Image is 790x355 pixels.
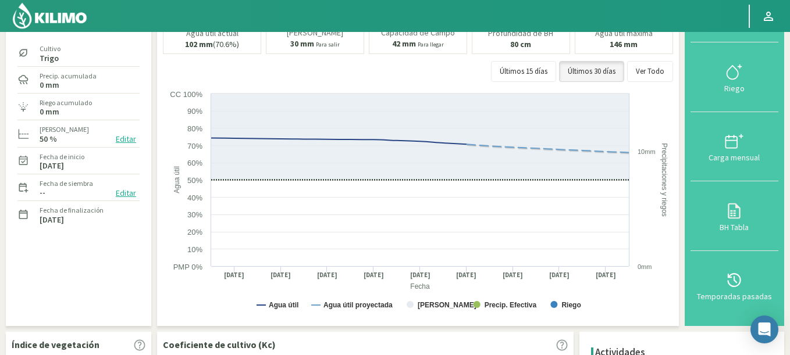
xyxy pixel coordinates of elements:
label: [DATE] [40,162,64,170]
text: 20% [187,228,202,236]
text: Precip. Efectiva [485,301,537,309]
text: 10% [187,245,202,254]
text: 50% [187,176,202,185]
text: Agua útil [173,166,181,193]
label: 0 mm [40,81,59,89]
text: PMP 0% [173,263,203,271]
button: BH Tabla [691,181,778,250]
label: -- [40,189,45,196]
text: [DATE] [224,271,244,279]
button: Editar [112,187,140,200]
text: CC 100% [170,90,202,99]
b: 80 cm [510,39,531,49]
button: Ver Todo [627,61,673,82]
label: Cultivo [40,44,61,54]
p: Índice de vegetación [12,338,99,352]
text: 70% [187,142,202,150]
p: [PERSON_NAME] [287,28,343,37]
label: Fecha de siembra [40,178,93,189]
p: Capacidad de Campo [381,28,455,37]
text: 0mm [638,263,652,270]
button: Editar [112,132,140,146]
button: Carga mensual [691,112,778,181]
text: Agua útil [269,301,298,309]
text: [DATE] [456,271,476,279]
text: 90% [187,107,202,116]
button: Riego [691,42,778,112]
text: 80% [187,124,202,133]
label: 50 % [40,135,57,143]
b: 42 mm [392,38,416,49]
text: Agua útil proyectada [323,301,393,309]
label: Precip. acumulada [40,71,97,81]
div: Open Intercom Messenger [750,315,778,343]
label: Fecha de inicio [40,152,84,162]
p: Agua útil máxima [595,29,653,38]
b: 30 mm [290,38,314,49]
text: [PERSON_NAME] [418,301,476,309]
text: 40% [187,193,202,202]
div: Riego [694,84,775,92]
label: Trigo [40,55,61,62]
text: [DATE] [549,271,570,279]
label: [PERSON_NAME] [40,124,89,135]
b: 102 mm [185,39,213,49]
div: Temporadas pasadas [694,292,775,300]
text: [DATE] [596,271,616,279]
text: 10mm [638,148,656,155]
div: Carga mensual [694,153,775,162]
text: [DATE] [503,271,523,279]
text: [DATE] [271,271,291,279]
text: [DATE] [317,271,337,279]
text: [DATE] [364,271,384,279]
button: Temporadas pasadas [691,251,778,320]
label: [DATE] [40,216,64,224]
text: Fecha [410,282,430,291]
text: Precipitaciones y riegos [660,143,668,217]
text: [DATE] [410,271,430,279]
label: Fecha de finalización [40,205,104,216]
p: Coeficiente de cultivo (Kc) [163,338,276,352]
text: 60% [187,159,202,167]
label: 0 mm [40,108,59,116]
p: (70.6%) [185,40,239,49]
text: Riego [561,301,581,309]
p: Profundidad de BH [488,29,553,38]
p: Agua útil actual [186,29,239,38]
small: Para salir [316,41,340,48]
b: 146 mm [610,39,638,49]
div: Sector: [22,23,53,34]
img: Kilimo [12,2,88,30]
div: BH Tabla [694,223,775,231]
label: Riego acumulado [40,98,92,108]
button: Últimos 15 días [491,61,556,82]
text: 30% [187,210,202,219]
button: Últimos 30 días [559,61,624,82]
small: Para llegar [418,41,444,48]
